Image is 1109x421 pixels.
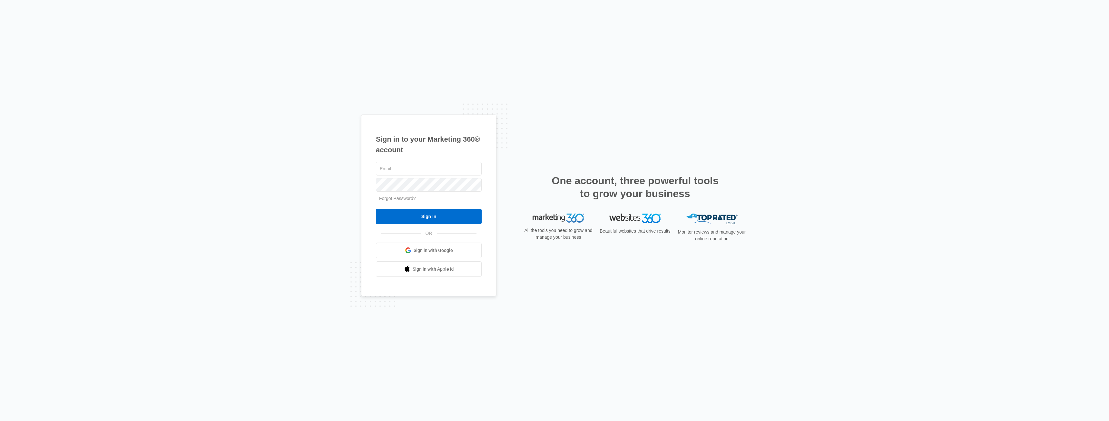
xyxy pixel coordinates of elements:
span: Sign in with Apple Id [413,266,454,273]
h1: Sign in to your Marketing 360® account [376,134,482,155]
img: Websites 360 [609,214,661,223]
input: Email [376,162,482,175]
span: OR [421,230,437,237]
img: Marketing 360 [533,214,584,223]
span: Sign in with Google [414,247,453,254]
p: Monitor reviews and manage your online reputation [676,229,748,242]
a: Forgot Password? [379,196,416,201]
a: Sign in with Google [376,243,482,258]
input: Sign In [376,209,482,224]
p: All the tools you need to grow and manage your business [522,227,594,241]
h2: One account, three powerful tools to grow your business [550,174,721,200]
a: Sign in with Apple Id [376,261,482,277]
p: Beautiful websites that drive results [599,228,671,235]
img: Top Rated Local [686,214,738,224]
